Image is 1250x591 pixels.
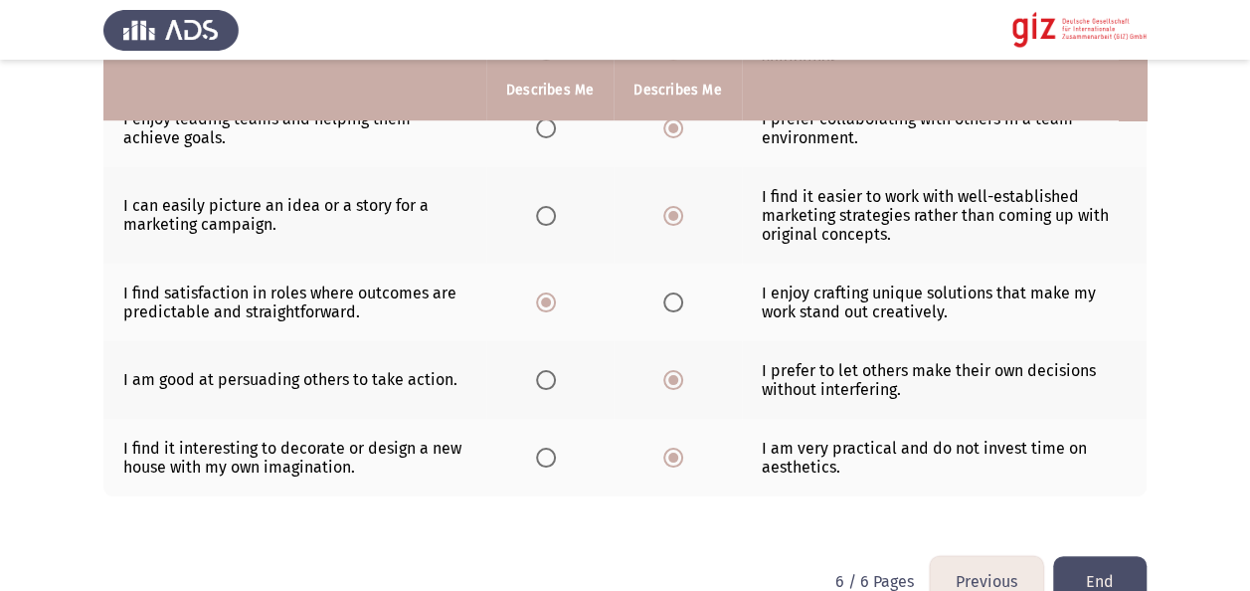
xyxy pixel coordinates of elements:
[103,419,486,496] td: I find it interesting to decorate or design a new house with my own imagination.
[663,205,691,224] mat-radio-group: Select an option
[536,369,564,388] mat-radio-group: Select an option
[742,167,1147,264] td: I find it easier to work with well-established marketing strategies rather than coming up with or...
[103,264,486,341] td: I find satisfaction in roles where outcomes are predictable and straightforward.
[103,90,486,167] td: I enjoy leading teams and helping them achieve goals.
[536,205,564,224] mat-radio-group: Select an option
[103,167,486,264] td: I can easily picture an idea or a story for a marketing campaign.
[536,447,564,466] mat-radio-group: Select an option
[486,60,614,120] th: Describes Me
[663,117,691,136] mat-radio-group: Select an option
[663,447,691,466] mat-radio-group: Select an option
[663,369,691,388] mat-radio-group: Select an option
[742,419,1147,496] td: I am very practical and do not invest time on aesthetics.
[663,292,691,310] mat-radio-group: Select an option
[536,292,564,310] mat-radio-group: Select an option
[536,117,564,136] mat-radio-group: Select an option
[1011,2,1147,58] img: Assessment logo of GIZ Pathfinder Personality Assessment (White Collars)
[103,341,486,419] td: I am good at persuading others to take action.
[103,2,239,58] img: Assess Talent Management logo
[742,264,1147,341] td: I enjoy crafting unique solutions that make my work stand out creatively.
[614,60,741,120] th: Describes Me
[742,90,1147,167] td: I prefer collaborating with others in a team environment.
[742,341,1147,419] td: I prefer to let others make their own decisions without interfering.
[835,572,914,591] p: 6 / 6 Pages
